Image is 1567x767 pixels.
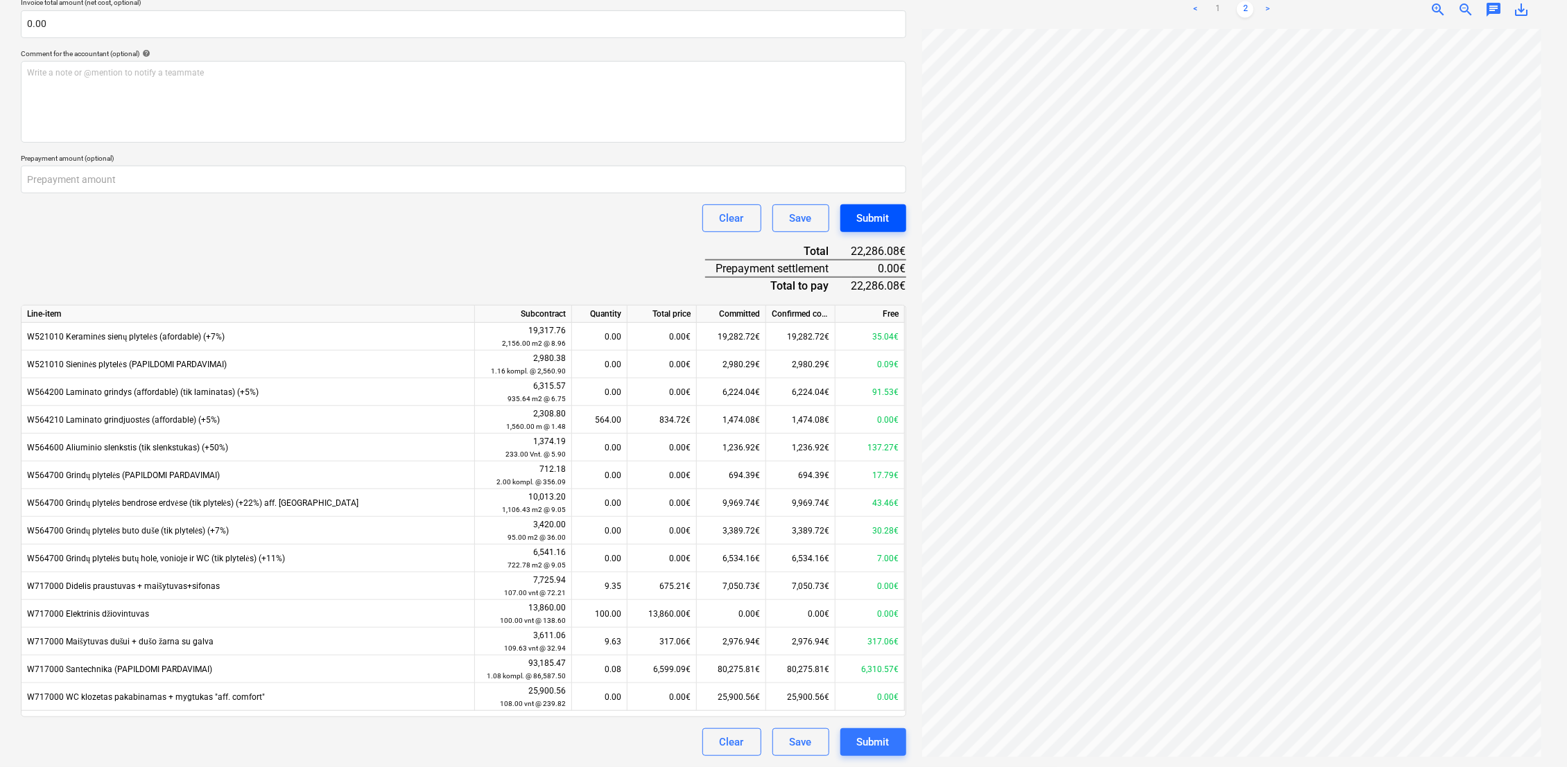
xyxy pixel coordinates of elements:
[697,489,766,517] div: 9,969.74€
[481,546,566,572] div: 6,541.16
[1430,1,1446,18] span: zoom_in
[502,506,566,513] small: 1,106.43 m2 @ 9.05
[836,434,905,461] div: 137.27€
[697,406,766,434] div: 1,474.08€
[836,489,905,517] div: 43.46€
[21,10,906,38] input: Invoice total amount (net cost, optional)
[27,415,220,425] span: W564210 Laminato grindjuostės (affordable) (+5%)
[1187,1,1204,18] a: Previous page
[697,461,766,489] div: 694.39€
[1457,1,1474,18] span: zoom_out
[697,323,766,351] div: 19,282.72€
[481,518,566,544] div: 3,420.00
[578,600,621,628] div: 100.00
[496,478,566,486] small: 2.00 kompl. @ 356.09
[705,260,851,277] div: Prepayment settlement
[697,655,766,683] div: 80,275.81€
[705,243,851,260] div: Total
[627,517,697,545] div: 0.00€
[836,306,905,323] div: Free
[836,406,905,434] div: 0.00€
[851,260,906,277] div: 0.00€
[27,581,220,591] span: W717000 Didelis praustuvas + maišytuvas+sifonas
[627,434,697,461] div: 0.00€
[1259,1,1276,18] a: Next page
[702,204,761,232] button: Clear
[502,340,566,347] small: 2,156.00 m2 @ 8.96
[27,332,225,342] span: W521010 Keraminės sienų plytelės (afordable) (+7%)
[697,628,766,655] div: 2,976.94€
[836,600,905,628] div: 0.00€
[720,209,744,227] div: Clear
[627,572,697,600] div: 675.21€
[578,572,621,600] div: 9.35
[836,351,905,378] div: 0.09€
[627,683,697,711] div: 0.00€
[627,600,697,628] div: 13,860.00€
[766,306,836,323] div: Confirmed costs
[1485,1,1502,18] span: chat
[481,324,566,350] div: 19,317.76
[836,655,905,683] div: 6,310.57€
[851,243,906,260] div: 22,286.08€
[627,461,697,489] div: 0.00€
[720,733,744,751] div: Clear
[481,574,566,599] div: 7,725.94
[627,628,697,655] div: 317.06€
[504,644,566,652] small: 109.63 vnt @ 32.94
[508,534,566,541] small: 95.00 m2 @ 36.00
[481,407,566,433] div: 2,308.80
[481,657,566,682] div: 93,185.47
[772,204,829,232] button: Save
[27,443,228,452] span: W564600 Aliuminio slenkstis (tik slenkstukas) (+50%)
[840,728,906,756] button: Submit
[857,209,890,227] div: Submit
[139,49,150,58] span: help
[27,526,229,536] span: W564700 Grindų plytelės buto duše (tik plytelės) (+7%)
[766,572,836,600] div: 7,050.73€
[27,609,149,619] span: W717000 Elektrinis džiovintuvas
[697,351,766,378] div: 2,980.29€
[627,323,697,351] div: 0.00€
[627,351,697,378] div: 0.00€
[578,545,621,572] div: 0.00
[836,323,905,351] div: 35.04€
[1513,1,1530,18] span: save_alt
[836,683,905,711] div: 0.00€
[836,572,905,600] div: 0.00€
[766,545,836,572] div: 6,534.16€
[766,655,836,683] div: 80,275.81€
[508,561,566,569] small: 722.78 m2 @ 9.05
[790,209,812,227] div: Save
[27,360,227,369] span: W521010 Sieninės plytelės (PAPILDOMI PARDAVIMAI)
[766,461,836,489] div: 694.39€
[481,685,566,710] div: 25,900.56
[481,463,566,488] div: 712.18
[572,306,627,323] div: Quantity
[578,683,621,711] div: 0.00
[766,351,836,378] div: 2,980.29€
[491,367,566,375] small: 1.16 kompl. @ 2,560.90
[578,461,621,489] div: 0.00
[702,728,761,756] button: Clear
[578,489,621,517] div: 0.00
[21,166,906,193] input: Prepayment amount
[500,617,566,624] small: 100.00 vnt @ 138.60
[27,387,259,397] span: W564200 Laminato grindys (affordable) (tik laminatas) (+5%)
[1498,700,1567,767] iframe: Chat Widget
[27,637,214,646] span: W717000 Maišytuvas dušui + dušo žarna su galva
[627,378,697,406] div: 0.00€
[578,323,621,351] div: 0.00
[627,489,697,517] div: 0.00€
[481,629,566,655] div: 3,611.06
[790,733,812,751] div: Save
[508,395,566,403] small: 935.64 m2 @ 6.75
[500,700,566,707] small: 108.00 vnt @ 239.82
[766,600,836,628] div: 0.00€
[578,655,621,683] div: 0.08
[836,517,905,545] div: 30.28€
[481,491,566,516] div: 10,013.20
[627,655,697,683] div: 6,599.09€
[836,378,905,406] div: 91.53€
[481,352,566,378] div: 2,980.38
